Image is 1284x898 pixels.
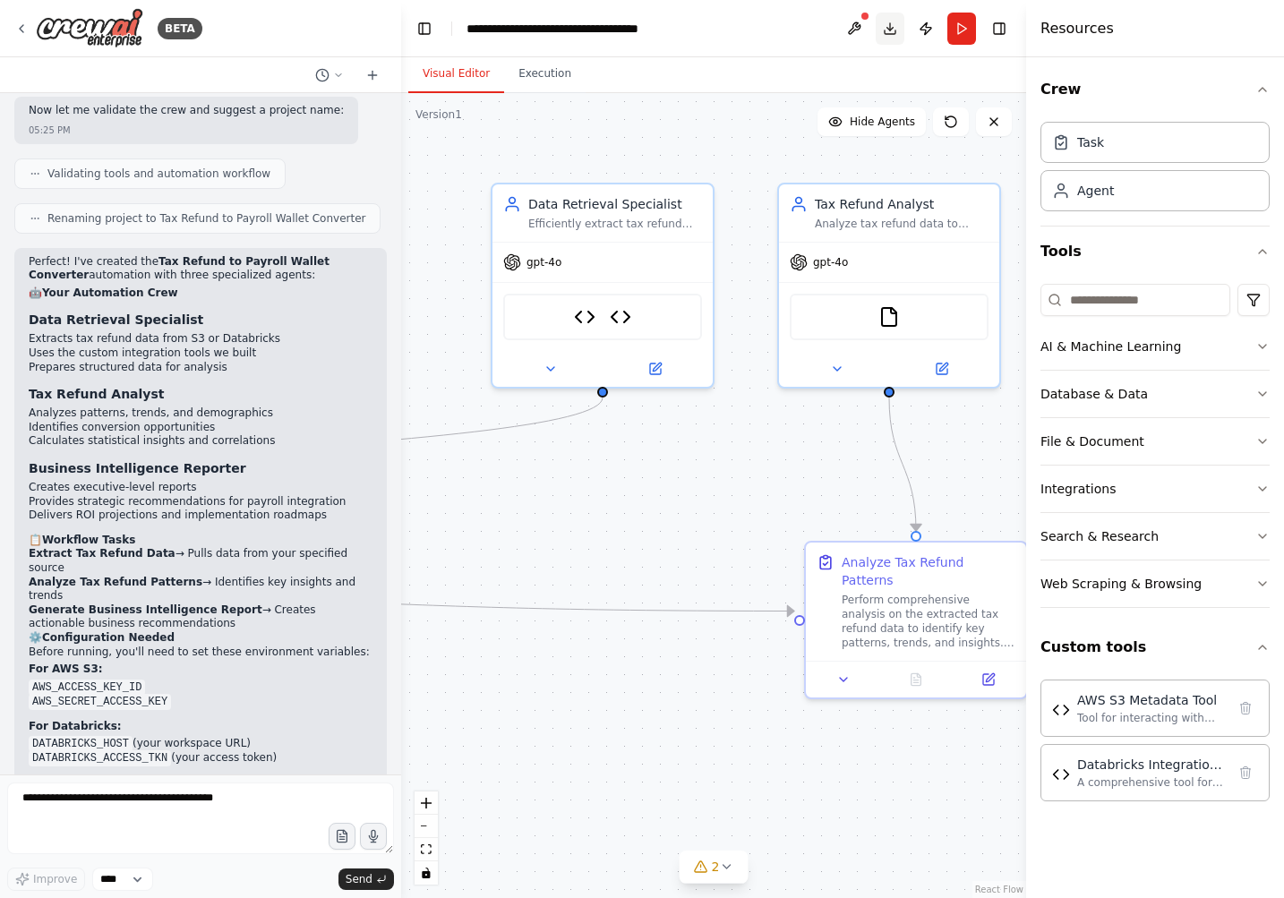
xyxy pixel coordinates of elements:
[408,56,504,93] button: Visual Editor
[7,868,85,891] button: Improve
[36,8,143,48] img: Logo
[29,751,372,765] li: (your access token)
[29,736,133,752] code: DATABRICKS_HOST
[29,737,372,751] li: (your workspace URL)
[842,553,1015,589] div: Analyze Tax Refund Patterns
[1233,760,1258,785] button: Delete tool
[29,421,372,435] li: Identifies conversion opportunities
[815,195,989,213] div: Tax Refund Analyst
[526,255,561,269] span: gpt-4o
[1040,575,1202,593] div: Web Scraping & Browsing
[29,576,372,603] li: → Identifies key insights and trends
[29,576,202,588] strong: Analyze Tax Refund Patterns
[33,872,77,886] span: Improve
[1040,560,1270,607] button: Web Scraping & Browsing
[957,669,1019,690] button: Open in side panel
[1040,115,1270,226] div: Crew
[29,680,145,696] code: AWS_ACCESS_KEY_ID
[813,255,848,269] span: gpt-4o
[975,885,1023,894] a: React Flow attribution
[346,872,372,886] span: Send
[815,217,989,231] div: Analyze tax refund data to identify patterns, trends, and insights including refund amounts, proc...
[1077,775,1226,790] div: A comprehensive tool for interacting with Databricks workspaces via REST API. Supports SQL query ...
[29,750,171,766] code: DATABRICKS_ACCESS_TKN
[415,791,438,885] div: React Flow controls
[610,306,631,328] img: Databricks Integration Tool
[29,547,372,575] li: → Pulls data from your specified source
[47,167,270,181] span: Validating tools and automation workflow
[42,287,178,299] strong: Your Automation Crew
[680,851,749,884] button: 2
[358,64,387,86] button: Start a new chat
[415,815,438,838] button: zoom out
[987,16,1012,41] button: Hide right sidebar
[1077,133,1104,151] div: Task
[338,868,394,890] button: Send
[574,306,595,328] img: AWS S3 Metadata Tool
[878,306,900,328] img: FileReadTool
[1040,622,1270,672] button: Custom tools
[415,791,438,815] button: zoom in
[329,823,355,850] button: Upload files
[29,312,203,327] strong: Data Retrieval Specialist
[29,346,372,361] li: Uses the custom integration tools we built
[29,495,372,509] li: Provides strategic recommendations for payroll integration
[850,115,915,129] span: Hide Agents
[29,646,372,660] p: Before running, you'll need to set these environment variables:
[29,255,330,282] strong: Tax Refund to Payroll Wallet Converter
[29,547,175,560] strong: Extract Tax Refund Data
[842,593,1015,650] div: Perform comprehensive analysis on the extracted tax refund data to identify key patterns, trends,...
[42,534,135,546] strong: Workflow Tasks
[29,434,372,449] li: Calculates statistical insights and correlations
[528,195,702,213] div: Data Retrieval Specialist
[412,16,437,41] button: Hide left sidebar
[29,720,122,732] strong: For Databricks:
[415,107,462,122] div: Version 1
[29,481,372,495] li: Creates executive-level reports
[804,541,1028,699] div: Analyze Tax Refund PatternsPerform comprehensive analysis on the extracted tax refund data to ide...
[467,20,668,38] nav: breadcrumb
[1040,338,1181,355] div: AI & Machine Learning
[29,387,165,401] strong: Tax Refund Analyst
[29,361,372,375] li: Prepares structured data for analysis
[29,255,372,283] p: Perfect! I've created the automation with three specialized agents:
[1077,691,1226,709] div: AWS S3 Metadata Tool
[1040,64,1270,115] button: Crew
[360,823,387,850] button: Click to speak your automation idea
[29,663,103,675] strong: For AWS S3:
[29,509,372,523] li: Delivers ROI projections and implementation roadmaps
[29,104,344,118] p: Now let me validate the crew and suggest a project name:
[1040,432,1144,450] div: File & Document
[1040,466,1270,512] button: Integrations
[604,358,706,380] button: Open in side panel
[1040,371,1270,417] button: Database & Data
[415,861,438,885] button: toggle interactivity
[1040,480,1116,498] div: Integrations
[29,694,171,710] code: AWS_SECRET_ACCESS_KEY
[47,211,365,226] span: Renaming project to Tax Refund to Payroll Wallet Converter
[777,183,1001,389] div: Tax Refund AnalystAnalyze tax refund data to identify patterns, trends, and insights including re...
[891,358,992,380] button: Open in side panel
[1040,18,1114,39] h4: Resources
[817,107,926,136] button: Hide Agents
[29,631,372,646] h2: ⚙️
[1040,277,1270,622] div: Tools
[1040,513,1270,560] button: Search & Research
[29,124,71,137] div: 05:25 PM
[528,217,702,231] div: Efficiently extract tax refund data from {data_source} (S3 buckets or Databricks) using appropria...
[1077,182,1114,200] div: Agent
[1077,756,1226,774] div: Databricks Integration Tool
[29,603,372,631] li: → Creates actionable business recommendations
[29,534,372,548] h2: 📋
[1052,765,1070,783] img: Databricks Integration Tool
[29,406,372,421] li: Analyzes patterns, trends, and demographics
[42,631,175,644] strong: Configuration Needed
[1040,527,1159,545] div: Search & Research
[29,603,262,616] strong: Generate Business Intelligence Report
[415,838,438,861] button: fit view
[1040,418,1270,465] button: File & Document
[491,183,715,389] div: Data Retrieval SpecialistEfficiently extract tax refund data from {data_source} (S3 buckets or Da...
[29,461,246,475] strong: Business Intelligence Reporter
[1040,385,1148,403] div: Database & Data
[29,287,372,301] h2: 🤖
